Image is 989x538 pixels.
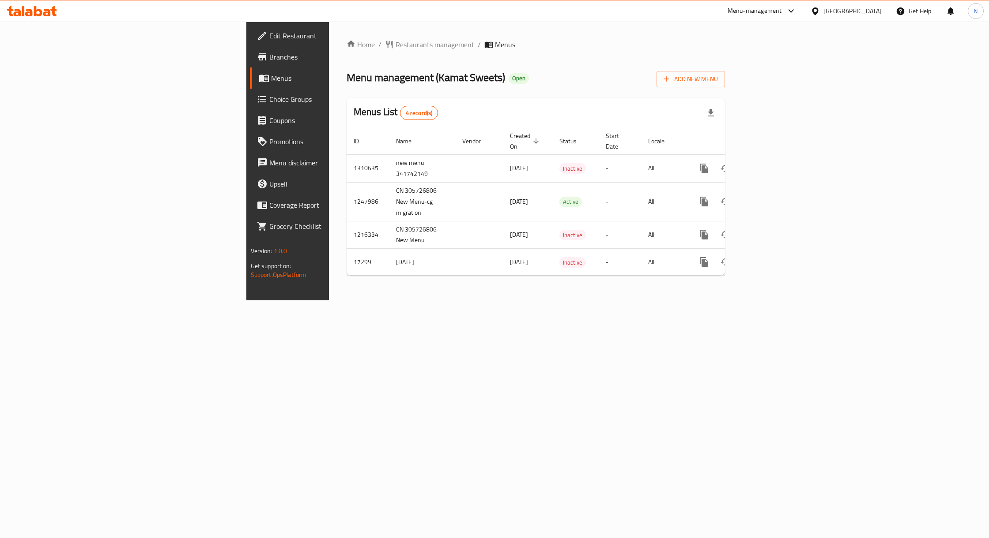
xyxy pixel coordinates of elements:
[269,136,404,147] span: Promotions
[510,229,528,240] span: [DATE]
[478,39,481,50] li: /
[396,39,474,50] span: Restaurants management
[728,6,782,16] div: Menu-management
[974,6,978,16] span: N
[347,39,725,50] nav: breadcrumb
[495,39,515,50] span: Menus
[274,245,287,257] span: 1.0.0
[715,158,736,179] button: Change Status
[694,224,715,245] button: more
[641,221,687,249] td: All
[599,221,641,249] td: -
[559,258,586,268] span: Inactive
[269,94,404,105] span: Choice Groups
[250,25,411,46] a: Edit Restaurant
[269,30,404,41] span: Edit Restaurant
[648,136,676,146] span: Locale
[700,102,721,123] div: Export file
[269,179,404,189] span: Upsell
[269,221,404,232] span: Grocery Checklist
[559,136,588,146] span: Status
[389,182,455,221] td: CN 305726806 New Menu-cg migration
[510,131,542,152] span: Created On
[559,197,582,207] span: Active
[657,71,725,87] button: Add New Menu
[510,162,528,174] span: [DATE]
[250,131,411,152] a: Promotions
[599,154,641,182] td: -
[250,67,411,89] a: Menus
[641,154,687,182] td: All
[250,89,411,110] a: Choice Groups
[823,6,882,16] div: [GEOGRAPHIC_DATA]
[599,182,641,221] td: -
[559,257,586,268] div: Inactive
[509,73,529,84] div: Open
[694,191,715,212] button: more
[385,39,474,50] a: Restaurants management
[559,163,586,174] div: Inactive
[599,249,641,276] td: -
[250,46,411,67] a: Branches
[694,158,715,179] button: more
[396,136,423,146] span: Name
[269,52,404,62] span: Branches
[606,131,630,152] span: Start Date
[715,251,736,273] button: Change Status
[559,230,586,240] span: Inactive
[250,216,411,237] a: Grocery Checklist
[250,110,411,131] a: Coupons
[400,106,438,120] div: Total records count
[250,173,411,194] a: Upsell
[687,128,785,155] th: Actions
[715,224,736,245] button: Change Status
[462,136,492,146] span: Vendor
[389,154,455,182] td: new menu 341742149
[251,245,272,257] span: Version:
[250,152,411,173] a: Menu disclaimer
[347,67,505,87] span: Menu management ( Kamat Sweets )
[664,74,718,85] span: Add New Menu
[269,115,404,126] span: Coupons
[251,269,307,280] a: Support.OpsPlatform
[641,182,687,221] td: All
[251,260,291,272] span: Get support on:
[269,157,404,168] span: Menu disclaimer
[510,256,528,268] span: [DATE]
[559,164,586,174] span: Inactive
[250,194,411,216] a: Coverage Report
[389,221,455,249] td: CN 305726806 New Menu
[641,249,687,276] td: All
[510,196,528,207] span: [DATE]
[694,251,715,273] button: more
[715,191,736,212] button: Change Status
[271,73,404,83] span: Menus
[509,75,529,82] span: Open
[354,136,370,146] span: ID
[269,200,404,210] span: Coverage Report
[400,109,438,117] span: 4 record(s)
[389,249,455,276] td: [DATE]
[347,128,785,276] table: enhanced table
[354,105,438,120] h2: Menus List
